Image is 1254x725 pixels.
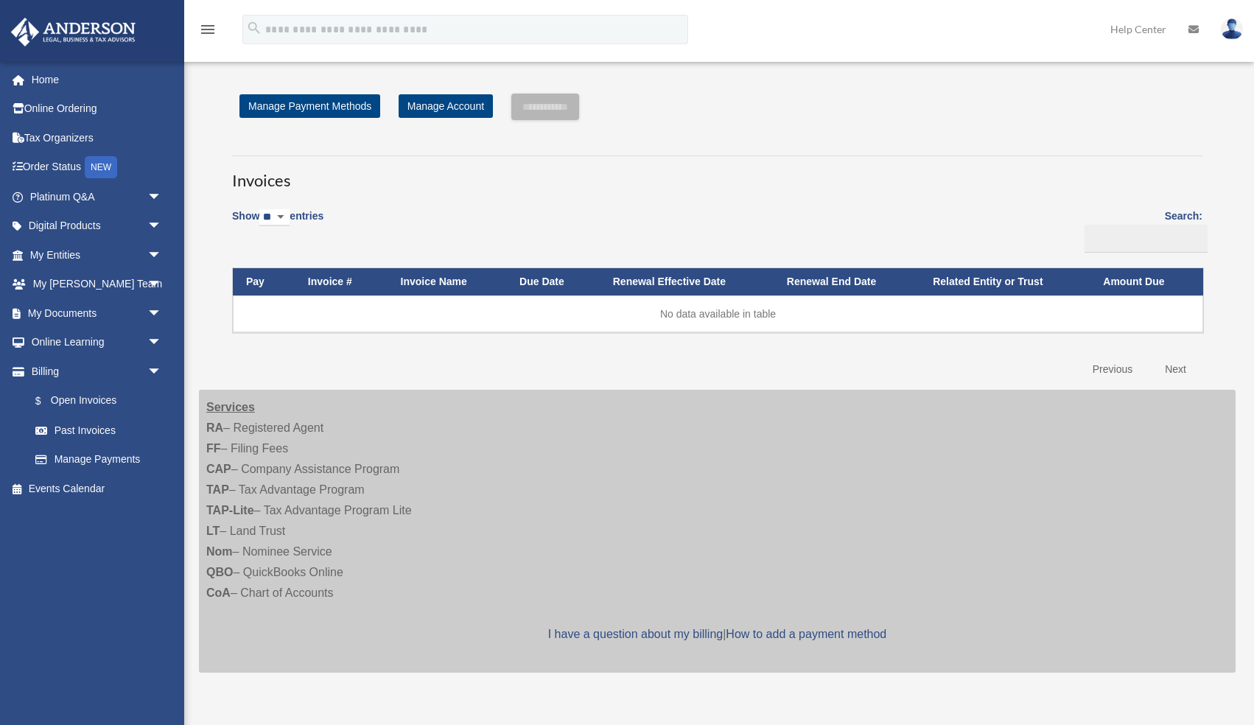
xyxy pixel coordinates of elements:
th: Invoice Name: activate to sort column ascending [388,268,507,295]
i: menu [199,21,217,38]
th: Pay: activate to sort column descending [233,268,295,295]
strong: RA [206,421,223,434]
span: arrow_drop_down [147,328,177,358]
div: – Registered Agent – Filing Fees – Company Assistance Program – Tax Advantage Program – Tax Advan... [199,390,1236,673]
a: My [PERSON_NAME] Teamarrow_drop_down [10,270,184,299]
a: Previous [1082,354,1143,385]
label: Show entries [232,207,323,241]
span: arrow_drop_down [147,211,177,242]
a: Manage Payments [21,445,177,474]
a: Manage Payment Methods [239,94,380,118]
a: My Documentsarrow_drop_down [10,298,184,328]
th: Amount Due: activate to sort column ascending [1090,268,1203,295]
a: Billingarrow_drop_down [10,357,177,386]
th: Renewal Effective Date: activate to sort column ascending [600,268,774,295]
a: Manage Account [399,94,493,118]
th: Due Date: activate to sort column ascending [506,268,600,295]
th: Related Entity or Trust: activate to sort column ascending [920,268,1090,295]
a: How to add a payment method [726,628,886,640]
strong: Services [206,401,255,413]
a: Tax Organizers [10,123,184,153]
div: NEW [85,156,117,178]
a: Online Learningarrow_drop_down [10,328,184,357]
strong: CAP [206,463,231,475]
img: Anderson Advisors Platinum Portal [7,18,140,46]
span: arrow_drop_down [147,182,177,212]
span: arrow_drop_down [147,298,177,329]
a: Next [1154,354,1197,385]
a: My Entitiesarrow_drop_down [10,240,184,270]
td: No data available in table [233,295,1203,332]
img: User Pic [1221,18,1243,40]
strong: TAP [206,483,229,496]
p: | [206,624,1228,645]
a: Past Invoices [21,416,177,445]
a: I have a question about my billing [548,628,723,640]
a: Order StatusNEW [10,153,184,183]
strong: QBO [206,566,233,578]
i: search [246,20,262,36]
a: Events Calendar [10,474,184,503]
label: Search: [1079,207,1202,253]
h3: Invoices [232,155,1202,192]
a: Platinum Q&Aarrow_drop_down [10,182,184,211]
a: Home [10,65,184,94]
strong: FF [206,442,221,455]
span: arrow_drop_down [147,240,177,270]
span: arrow_drop_down [147,270,177,300]
span: $ [43,392,51,410]
strong: Nom [206,545,233,558]
strong: TAP-Lite [206,504,254,516]
a: menu [199,26,217,38]
th: Invoice #: activate to sort column ascending [295,268,388,295]
strong: CoA [206,586,231,599]
th: Renewal End Date: activate to sort column ascending [774,268,920,295]
a: $Open Invoices [21,386,169,416]
select: Showentries [259,209,290,226]
span: arrow_drop_down [147,357,177,387]
input: Search: [1085,225,1208,253]
a: Online Ordering [10,94,184,124]
a: Digital Productsarrow_drop_down [10,211,184,241]
strong: LT [206,525,220,537]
